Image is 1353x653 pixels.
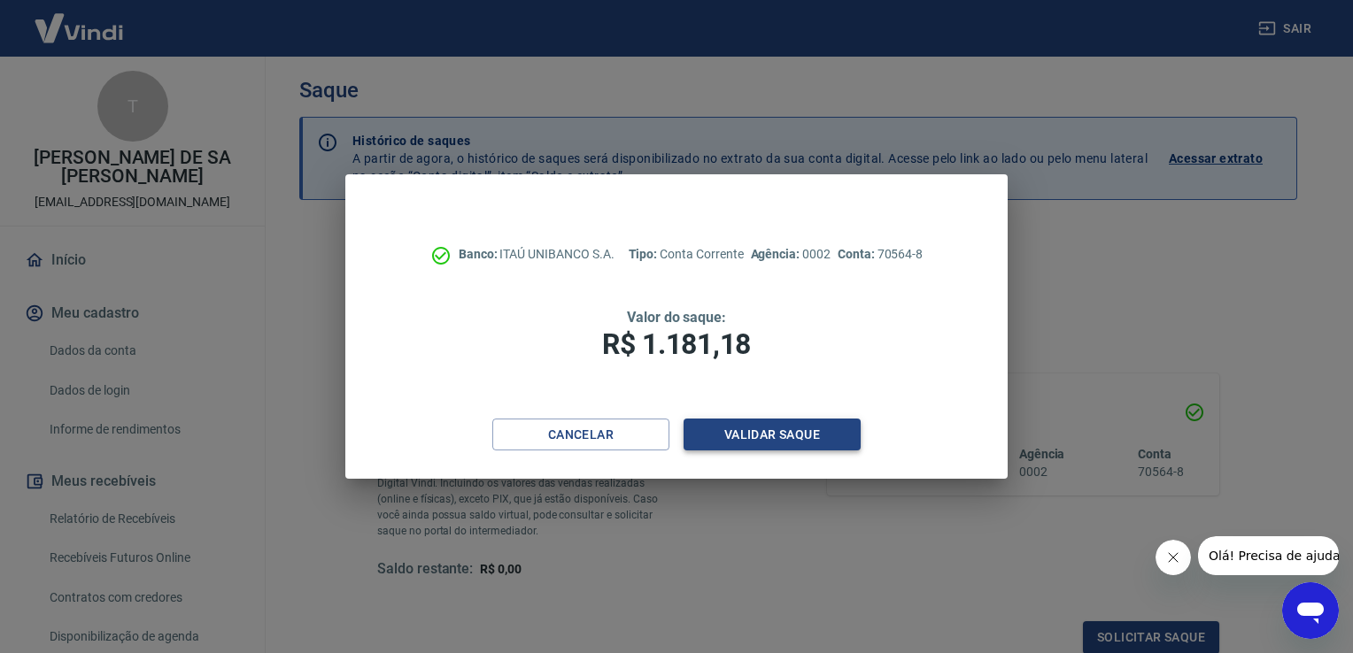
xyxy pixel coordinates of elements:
iframe: Mensagem da empresa [1198,536,1339,575]
p: ITAÚ UNIBANCO S.A. [459,245,615,264]
span: Valor do saque: [627,309,726,326]
button: Validar saque [684,419,861,451]
button: Cancelar [492,419,669,451]
span: Agência: [751,247,803,261]
span: Banco: [459,247,500,261]
span: Tipo: [629,247,661,261]
iframe: Fechar mensagem [1156,540,1191,575]
span: Olá! Precisa de ajuda? [11,12,149,27]
p: Conta Corrente [629,245,744,264]
p: 0002 [751,245,831,264]
iframe: Botão para abrir a janela de mensagens [1282,582,1339,639]
span: Conta: [838,247,878,261]
p: 70564-8 [838,245,923,264]
span: R$ 1.181,18 [602,327,751,361]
